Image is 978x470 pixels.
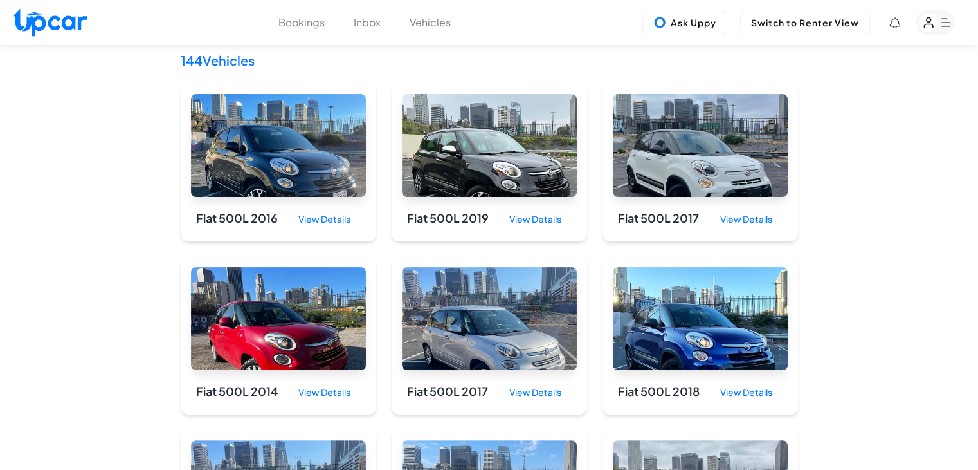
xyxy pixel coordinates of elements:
img: Upcar Logo [13,8,87,36]
img: Fiat 500L 2017 [402,267,577,370]
button: Inbox [354,15,381,30]
div: Fiat 500L 2016 [196,209,278,229]
div: View Details [710,381,783,404]
img: Uppy [653,16,666,29]
h2: 144 Vehicles [181,53,798,68]
img: Fiat 500L 2019 [402,94,577,197]
div: Fiat 500L 2019 [407,209,489,229]
div: Fiat 500L 2017 [407,382,488,402]
div: View Details [288,207,361,231]
img: Fiat 500L 2017 [613,94,788,197]
div: View Details [499,207,572,231]
button: Ask Uppy [642,10,727,35]
div: View Details [499,381,572,404]
div: Fiat 500L 2014 [196,382,278,402]
div: Fiat 500L 2017 [618,209,699,229]
div: View Details [288,381,361,404]
div: View Details [710,207,783,231]
div: Fiat 500L 2018 [618,382,700,402]
button: Switch to Renter View [740,10,870,35]
img: Fiat 500L 2014 [191,267,366,370]
button: Vehicles [410,15,451,30]
button: Bookings [278,15,325,30]
img: Fiat 500L 2016 [191,94,366,197]
img: Fiat 500L 2018 [613,267,788,370]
